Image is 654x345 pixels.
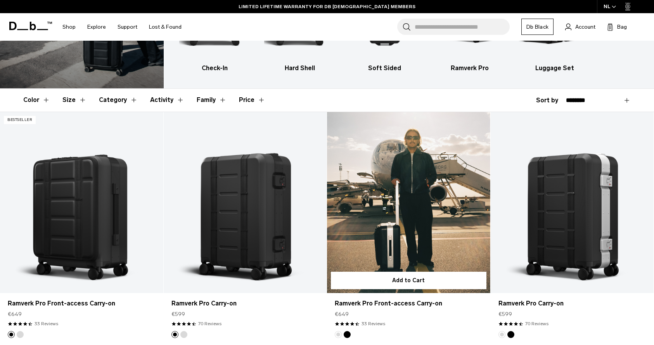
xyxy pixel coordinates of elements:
button: Toggle Filter [197,89,227,111]
a: LIMITED LIFETIME WARRANTY FOR DB [DEMOGRAPHIC_DATA] MEMBERS [239,3,415,10]
a: Ramverk Pro Front-access Carry-on [8,299,156,308]
a: Ramverk Pro Carry-on [498,299,646,308]
button: Black Out [171,331,178,338]
a: 70 reviews [198,320,221,327]
h3: Soft Sided [349,64,420,73]
a: Explore [87,13,106,41]
button: Silver [335,331,342,338]
button: Silver [498,331,505,338]
button: Toggle Filter [62,89,87,111]
button: Black Out [344,331,351,338]
button: Bag [607,22,627,31]
button: Toggle Filter [150,89,184,111]
span: Account [575,23,595,31]
h3: Hard Shell [264,64,336,73]
a: Ramverk Pro Carry-on [491,112,654,293]
span: €649 [8,310,22,318]
h3: Ramverk Pro [434,64,505,73]
p: Bestseller [4,116,36,124]
button: Toggle Filter [23,89,50,111]
h3: Check-In [179,64,251,73]
button: Toggle Price [239,89,265,111]
button: Black Out [507,331,514,338]
a: Support [118,13,137,41]
span: €599 [171,310,185,318]
a: 70 reviews [525,320,548,327]
a: Ramverk Pro Front-access Carry-on [327,112,490,293]
button: Black Out [8,331,15,338]
a: Db Black [521,19,554,35]
a: Account [565,22,595,31]
span: Bag [617,23,627,31]
button: Silver [180,331,187,338]
a: 33 reviews [362,320,385,327]
a: Lost & Found [149,13,182,41]
span: €649 [335,310,349,318]
button: Add to Cart [331,272,486,289]
a: Shop [62,13,76,41]
span: €599 [498,310,512,318]
a: Ramverk Pro Front-access Carry-on [335,299,483,308]
a: 33 reviews [35,320,58,327]
button: Toggle Filter [99,89,138,111]
h3: Luggage Set [519,64,590,73]
a: Ramverk Pro Carry-on [164,112,327,293]
nav: Main Navigation [57,13,187,41]
a: Ramverk Pro Carry-on [171,299,319,308]
button: Silver [17,331,24,338]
